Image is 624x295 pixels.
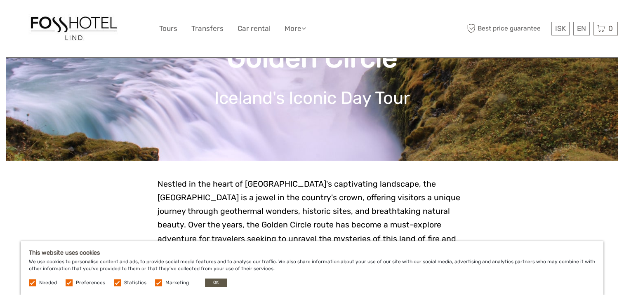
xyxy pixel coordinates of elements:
span: 0 [607,24,614,33]
label: Preferences [76,279,105,286]
p: We're away right now. Please check back later! [12,14,93,21]
img: 1558-f877dab1-b831-4070-87d7-0a2017c1294e_logo_big.jpg [28,14,119,43]
button: Open LiveChat chat widget [95,13,105,23]
button: OK [205,279,227,287]
h1: Golden Circle [19,41,605,75]
div: We use cookies to personalise content and ads, to provide social media features and to analyse ou... [21,241,603,295]
h5: This website uses cookies [29,249,595,256]
span: ISK [555,24,566,33]
a: Transfers [191,23,224,35]
label: Statistics [124,279,146,286]
a: Car rental [238,23,271,35]
span: Best price guarantee [465,22,549,35]
h1: Iceland's Iconic Day Tour [19,88,605,108]
div: EN [573,22,590,35]
label: Marketing [165,279,189,286]
span: Nestled in the heart of [GEOGRAPHIC_DATA]'s captivating landscape, the [GEOGRAPHIC_DATA] is a jew... [158,179,460,257]
a: More [285,23,306,35]
a: Tours [159,23,177,35]
label: Needed [39,279,57,286]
